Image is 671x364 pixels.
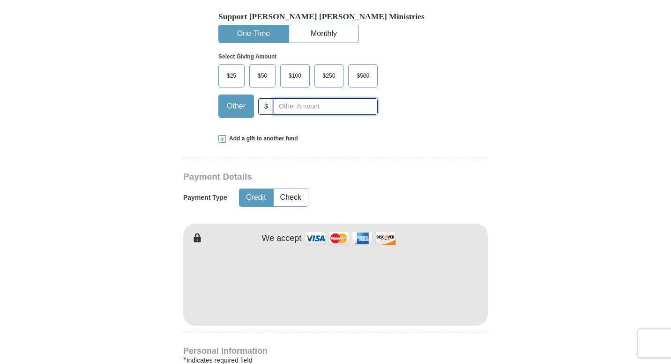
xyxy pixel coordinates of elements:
[352,69,374,83] span: $500
[183,194,227,202] h5: Payment Type
[222,69,241,83] span: $25
[219,25,288,43] button: One-Time
[183,172,422,182] h3: Payment Details
[304,228,397,248] img: credit cards accepted
[239,189,273,206] button: Credit
[226,135,298,143] span: Add a gift to another fund
[258,98,274,115] span: $
[284,69,306,83] span: $100
[274,189,308,206] button: Check
[222,99,250,113] span: Other
[218,53,276,60] strong: Select Giving Amount
[274,98,378,115] input: Other Amount
[183,347,488,355] h4: Personal Information
[262,233,302,244] h4: We accept
[253,69,272,83] span: $50
[318,69,340,83] span: $250
[289,25,358,43] button: Monthly
[218,12,453,22] h5: Support [PERSON_NAME] [PERSON_NAME] Ministries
